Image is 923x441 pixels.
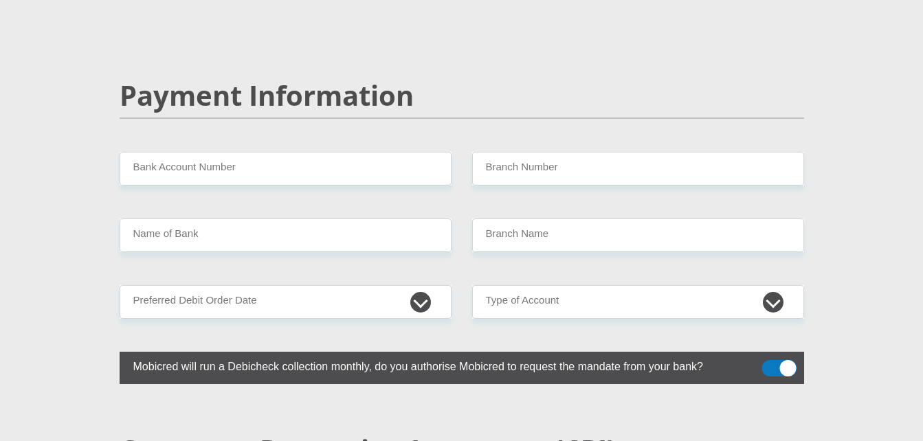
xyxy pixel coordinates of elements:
[472,152,804,185] input: Branch Number
[472,218,804,252] input: Branch Name
[120,79,804,112] h2: Payment Information
[120,218,452,252] input: Name of Bank
[120,352,735,378] label: Mobicred will run a Debicheck collection monthly, do you authorise Mobicred to request the mandat...
[120,152,452,185] input: Bank Account Number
